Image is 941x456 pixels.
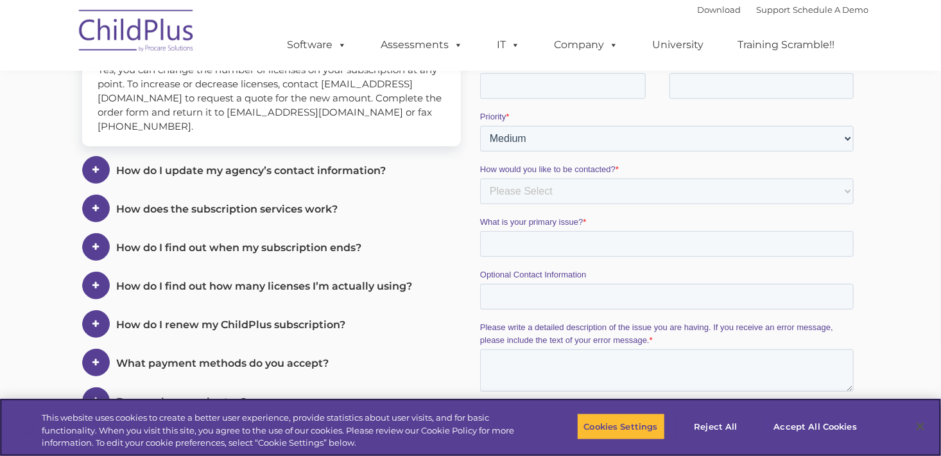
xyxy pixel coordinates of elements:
[484,32,533,58] a: IT
[577,413,665,440] button: Cookies Settings
[697,4,868,15] font: |
[42,412,517,450] div: This website uses cookies to create a better user experience, provide statistics about user visit...
[116,357,329,369] span: What payment methods do you accept?
[116,319,345,331] span: How do I renew my ChildPlus subscription?
[793,4,868,15] a: Schedule A Demo
[73,1,201,65] img: ChildPlus by Procare Solutions
[767,413,864,440] button: Accept All Cookies
[274,32,359,58] a: Software
[116,396,246,408] span: Do you charge sales tax?
[756,4,790,15] a: Support
[639,32,716,58] a: University
[368,32,476,58] a: Assessments
[906,412,935,441] button: Close
[116,203,338,215] span: How does the subscription services work?
[676,413,756,440] button: Reject All
[82,50,461,146] div: Yes, you can change the number of licenses on your subscription at any point. To increase or decr...
[116,280,412,292] span: How do I find out how many licenses I’m actually using?
[116,241,361,254] span: How do I find out when my subscription ends?
[116,164,386,177] span: How do I update my agency’s contact information?
[697,4,741,15] a: Download
[541,32,631,58] a: Company
[725,32,847,58] a: Training Scramble!!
